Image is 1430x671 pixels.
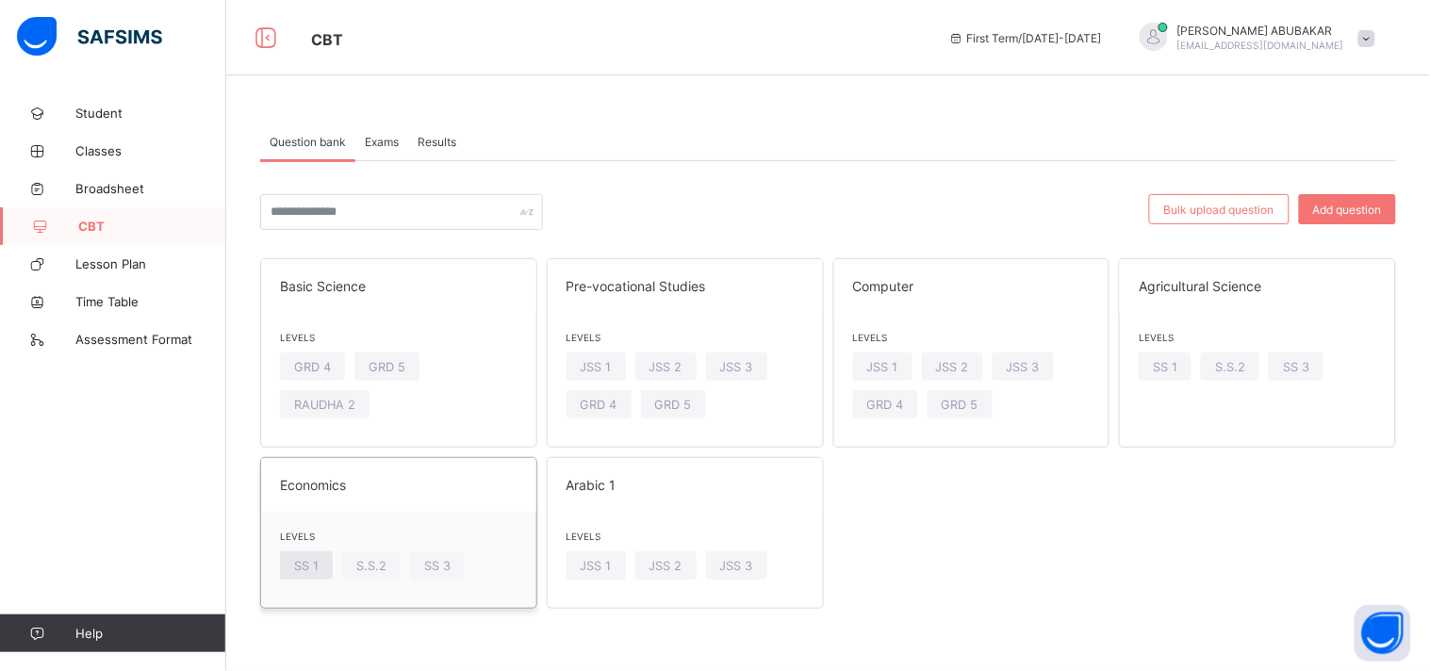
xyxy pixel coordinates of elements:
span: Basic Science [280,278,518,294]
span: Agricultural Science [1139,278,1376,294]
span: JSS 3 [720,559,753,573]
span: GRD 4 [867,398,904,412]
span: S.S.2 [356,559,386,573]
span: JSS 2 [649,360,682,374]
span: Computer [853,278,1091,294]
span: JSS 3 [1007,360,1040,374]
img: safsims [17,17,162,57]
span: SS 3 [424,559,451,573]
span: Add question [1313,203,1382,217]
span: RAUDHA 2 [294,398,355,412]
span: Bulk upload question [1164,203,1274,217]
span: CBT [78,219,226,234]
span: SS 1 [1153,360,1177,374]
span: Assessment Format [75,332,226,347]
span: GRD 4 [581,398,617,412]
span: session/term information [948,31,1102,45]
span: GRD 5 [655,398,692,412]
span: [PERSON_NAME] ABUBAKAR [1177,24,1344,38]
span: JSS 1 [581,360,612,374]
span: JSS 1 [581,559,612,573]
span: GRD 5 [369,360,405,374]
span: JSS 1 [867,360,898,374]
button: Open asap [1355,605,1411,662]
span: Broadsheet [75,181,226,196]
span: Economics [280,477,518,493]
span: SS 3 [1283,360,1309,374]
span: Levels [280,531,518,542]
span: GRD 4 [294,360,331,374]
span: Classes [75,143,226,158]
div: ADAMABUBAKAR [1121,23,1385,54]
span: CBT [311,30,343,49]
span: Levels [280,332,518,343]
span: S.S.2 [1215,360,1245,374]
span: Time Table [75,294,226,309]
span: Exams [365,135,399,149]
span: Arabic 1 [567,477,804,493]
span: Help [75,626,225,641]
span: Lesson Plan [75,256,226,271]
span: Student [75,106,226,121]
span: SS 1 [294,559,319,573]
span: Levels [567,531,804,542]
span: JSS 3 [720,360,753,374]
span: Question bank [270,135,346,149]
span: [EMAIL_ADDRESS][DOMAIN_NAME] [1177,40,1344,51]
span: GRD 5 [942,398,978,412]
span: JSS 2 [936,360,969,374]
span: Levels [853,332,1091,343]
span: Results [418,135,456,149]
span: JSS 2 [649,559,682,573]
span: Levels [1139,332,1376,343]
span: Levels [567,332,804,343]
span: Pre-vocational Studies [567,278,804,294]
